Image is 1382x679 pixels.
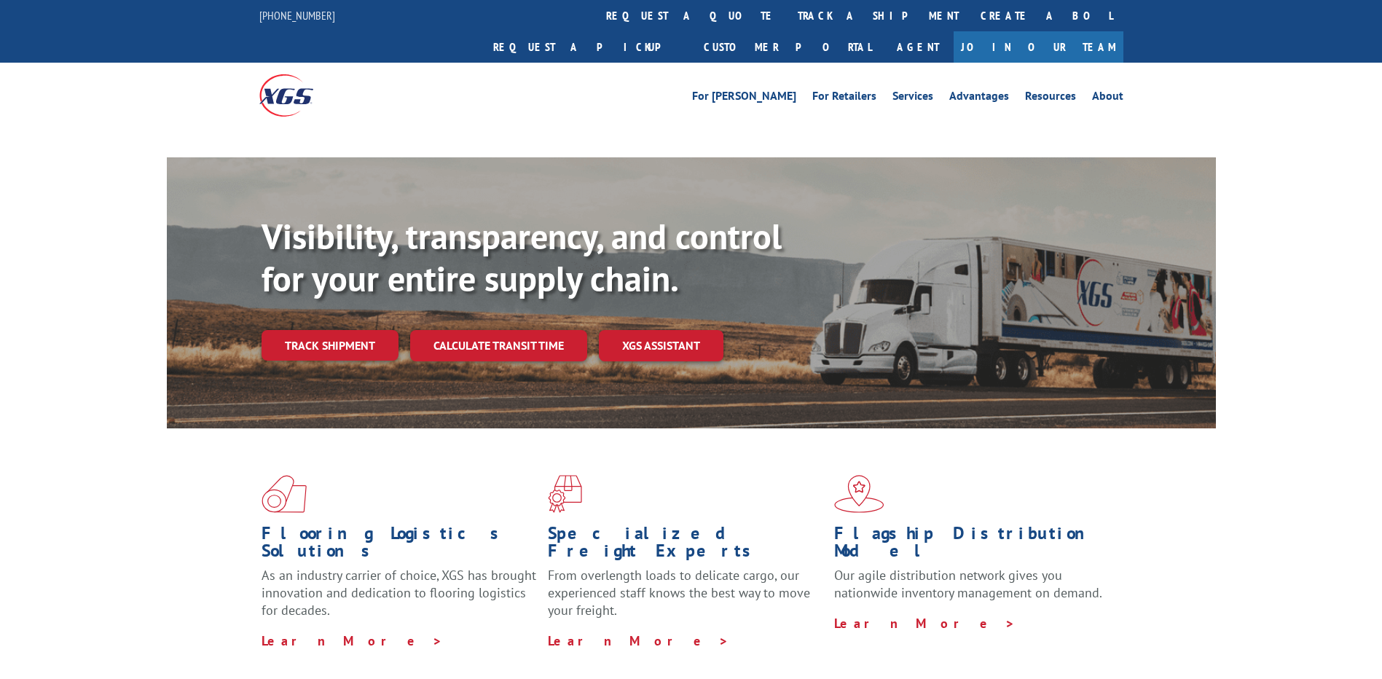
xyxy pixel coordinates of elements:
[834,615,1016,632] a: Learn More >
[1092,90,1123,106] a: About
[259,8,335,23] a: [PHONE_NUMBER]
[693,31,882,63] a: Customer Portal
[834,567,1102,601] span: Our agile distribution network gives you nationwide inventory management on demand.
[892,90,933,106] a: Services
[262,330,398,361] a: Track shipment
[262,632,443,649] a: Learn More >
[548,567,823,632] p: From overlength loads to delicate cargo, our experienced staff knows the best way to move your fr...
[262,213,782,301] b: Visibility, transparency, and control for your entire supply chain.
[262,567,536,619] span: As an industry carrier of choice, XGS has brought innovation and dedication to flooring logistics...
[548,632,729,649] a: Learn More >
[599,330,723,361] a: XGS ASSISTANT
[1025,90,1076,106] a: Resources
[410,330,587,361] a: Calculate transit time
[548,525,823,567] h1: Specialized Freight Experts
[262,475,307,513] img: xgs-icon-total-supply-chain-intelligence-red
[482,31,693,63] a: Request a pickup
[949,90,1009,106] a: Advantages
[262,525,537,567] h1: Flooring Logistics Solutions
[548,475,582,513] img: xgs-icon-focused-on-flooring-red
[834,475,884,513] img: xgs-icon-flagship-distribution-model-red
[954,31,1123,63] a: Join Our Team
[882,31,954,63] a: Agent
[834,525,1110,567] h1: Flagship Distribution Model
[692,90,796,106] a: For [PERSON_NAME]
[812,90,876,106] a: For Retailers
